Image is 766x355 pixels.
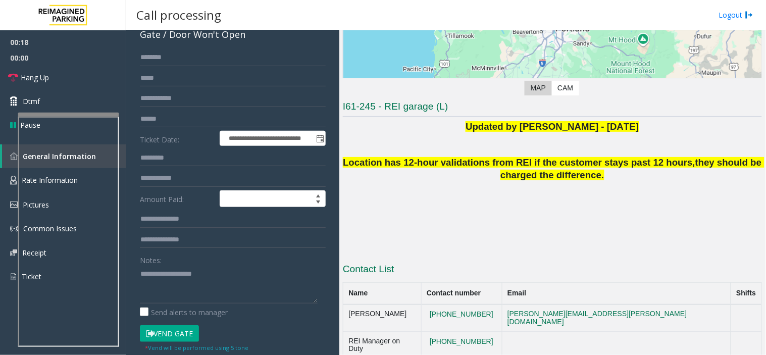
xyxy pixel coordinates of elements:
[10,249,17,256] img: 'icon'
[731,282,762,305] th: Shifts
[10,272,17,281] img: 'icon'
[23,96,40,107] span: Dtmf
[466,121,639,132] span: Updated by [PERSON_NAME] - [DATE]
[131,3,226,27] h3: Call processing
[343,100,762,117] h3: I61-245 - REI garage (L)
[525,81,552,95] label: Map
[10,225,18,233] img: 'icon'
[551,81,579,95] label: CAM
[500,157,764,180] span: they should be charged the difference.
[140,251,162,266] label: Notes:
[502,282,731,305] th: Email
[21,72,49,83] span: Hang Up
[427,337,496,346] button: [PHONE_NUMBER]
[719,10,753,20] a: Logout
[145,344,248,351] small: Vend will be performed using 5 tone
[421,282,502,305] th: Contact number
[427,310,496,319] button: [PHONE_NUMBER]
[343,305,422,332] td: [PERSON_NAME]
[343,157,695,168] span: Location has 12-hour validations from REI if the customer stays past 12 hours,
[311,191,325,199] span: Increase value
[311,199,325,207] span: Decrease value
[140,28,326,41] div: Gate / Door Won't Open
[140,325,199,342] button: Vend Gate
[10,176,17,185] img: 'icon'
[343,282,422,305] th: Name
[10,201,18,208] img: 'icon'
[10,153,18,160] img: 'icon'
[343,263,762,279] h3: Contact List
[314,131,325,145] span: Toggle popup
[2,144,126,168] a: General Information
[137,190,217,208] label: Amount Paid:
[745,10,753,20] img: logout
[137,131,217,146] label: Ticket Date:
[140,307,228,318] label: Send alerts to manager
[507,310,687,326] a: [PERSON_NAME][EMAIL_ADDRESS][PERSON_NAME][DOMAIN_NAME]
